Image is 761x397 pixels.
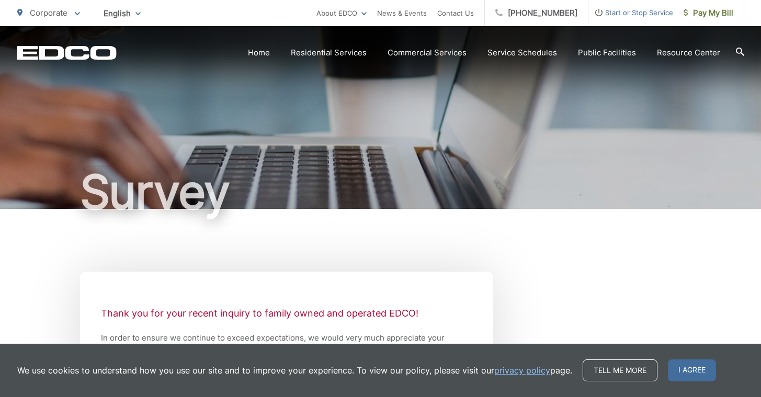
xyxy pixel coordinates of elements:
a: Public Facilities [578,46,636,59]
a: About EDCO [316,7,367,19]
a: Service Schedules [487,46,557,59]
h1: Survey [17,166,744,218]
a: privacy policy [494,364,550,377]
p: We use cookies to understand how you use our site and to improve your experience. To view our pol... [17,364,572,377]
span: I agree [668,359,716,381]
a: Tell me more [583,359,657,381]
a: News & Events [377,7,427,19]
a: EDCD logo. Return to the homepage. [17,45,117,60]
p: In order to ensure we continue to exceed expectations, we would very much appreciate your respons... [101,332,472,357]
a: Contact Us [437,7,474,19]
a: Home [248,46,270,59]
a: Residential Services [291,46,367,59]
span: Pay My Bill [684,7,733,19]
p: Thank you for your recent inquiry to family owned and operated EDCO! [101,306,472,321]
span: English [96,4,149,22]
a: Resource Center [657,46,720,59]
span: Corporate [30,8,67,18]
a: Commercial Services [388,46,467,59]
